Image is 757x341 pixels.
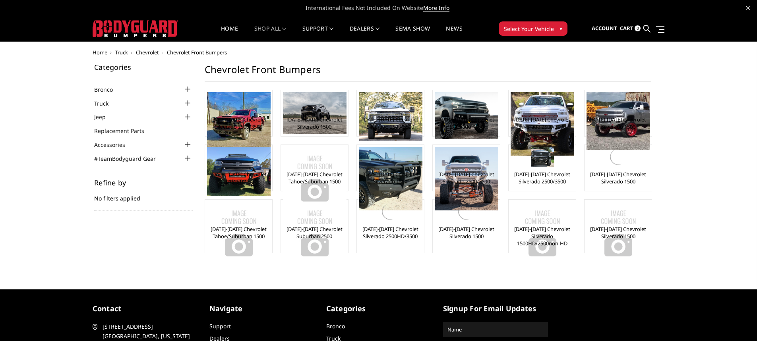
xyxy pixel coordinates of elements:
h5: Categories [94,64,193,71]
a: [DATE]-[DATE] Chevrolet Silverado 2500/3500 [359,116,422,130]
input: Name [444,323,547,336]
h5: Refine by [94,179,193,186]
a: Jeep [94,113,116,121]
a: More Info [423,4,449,12]
a: [DATE]-[DATE] Chevrolet Tahoe/Suburban 1500 [283,171,346,185]
img: No Image [587,202,650,265]
a: No Image [587,202,650,222]
a: shop all [254,26,287,41]
h5: contact [93,303,197,314]
a: [DATE]-[DATE] Chevrolet Silverado 2500/3500 [435,171,498,185]
img: No Image [283,147,347,210]
h5: Categories [326,303,431,314]
a: Dealers [350,26,380,41]
span: ▾ [560,24,562,33]
a: Accessories [94,141,135,149]
a: [DATE]-[DATE] Chevrolet Silverado 1500 [435,116,498,130]
button: Select Your Vehicle [499,21,567,36]
a: Chevrolet [136,49,159,56]
a: [DATE]-[DATE] Chevrolet Silverado 2500/3500 [207,116,270,130]
a: Support [302,26,334,41]
div: No filters applied [94,179,193,211]
a: Account [592,18,617,39]
a: [DATE]-[DATE] Chevrolet Silverado 1500 [283,116,346,130]
a: [DATE]-[DATE] Chevrolet Silverado 1500 [587,225,650,240]
a: News [446,26,462,41]
h1: Chevrolet Front Bumpers [205,64,651,82]
img: BODYGUARD BUMPERS [93,20,178,37]
a: Truck [115,49,128,56]
span: Select Your Vehicle [504,25,554,33]
a: #TeamBodyguard Gear [94,154,166,163]
a: SEMA Show [395,26,430,41]
span: Account [592,25,617,32]
a: [DATE]-[DATE] Chevrolet Silverado 1500 [587,171,650,185]
a: Support [209,322,231,330]
h5: signup for email updates [443,303,548,314]
span: Chevrolet Front Bumpers [167,49,227,56]
a: Home [93,49,107,56]
img: No Image [283,202,347,265]
a: Cart 0 [620,18,641,39]
a: Truck [94,99,118,108]
a: Bronco [326,322,345,330]
img: No Image [511,202,574,265]
a: [DATE]-[DATE] Chevrolet [US_STATE] [207,171,270,185]
a: No Image [511,202,574,222]
span: 0 [635,25,641,31]
a: [DATE]-[DATE] Chevrolet Silverado 1500HD/2500non-HD [511,225,574,247]
a: [DATE]-[DATE] Chevrolet Silverado 2500HD/3500 [359,225,422,240]
a: Home [221,26,238,41]
a: No Image [283,147,346,167]
a: No Image [283,202,346,222]
span: Cart [620,25,633,32]
a: [DATE]-[DATE] Chevrolet Silverado 1500 [359,171,422,185]
img: No Image [207,202,271,265]
a: [DATE]-[DATE] Chevrolet Silverado 1500 [435,225,498,240]
h5: Navigate [209,303,314,314]
a: [DATE]-[DATE] Chevrolet Tahoe/Suburban 1500 [207,225,270,240]
a: [DATE]-[DATE] Chevrolet Silverado 1500 [587,116,650,130]
a: [DATE]-[DATE] Chevrolet Silverado 2500/3500 [511,116,574,130]
a: [DATE]-[DATE] Chevrolet Suburban 2500 [283,225,346,240]
a: [DATE]-[DATE] Chevrolet Silverado 2500/3500 [511,171,574,185]
a: Bronco [94,85,123,94]
a: No Image [207,202,270,222]
a: Replacement Parts [94,127,154,135]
